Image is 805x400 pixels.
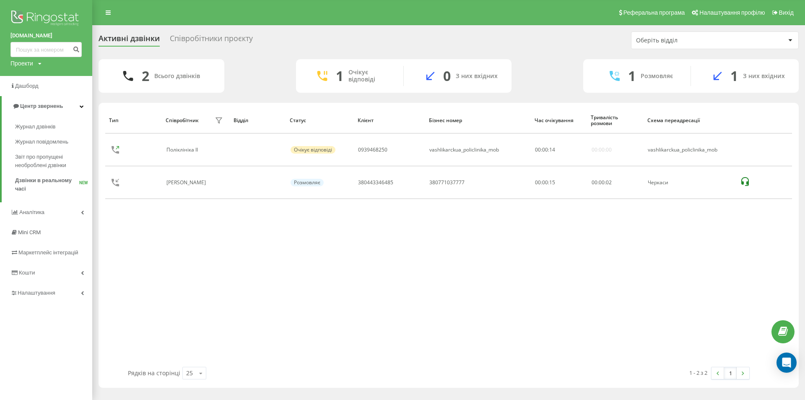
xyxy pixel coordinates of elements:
[628,68,636,84] div: 1
[15,149,92,173] a: Звіт про пропущені необроблені дзвінки
[358,180,393,186] div: 380443346485
[456,73,498,80] div: З них вхідних
[2,96,92,116] a: Центр звернень
[648,180,731,186] div: Черкаси
[429,118,527,123] div: Бізнес номер
[18,229,41,235] span: Mini CRM
[591,115,639,127] div: Тривалість розмови
[535,146,541,153] span: 00
[542,146,548,153] span: 00
[15,138,68,146] span: Журнал повідомлень
[730,68,738,84] div: 1
[291,146,335,154] div: Очікує відповіді
[10,31,82,40] a: [DOMAIN_NAME]
[535,147,555,153] div: : :
[623,9,685,16] span: Реферальна програма
[689,369,707,377] div: 1 - 2 з 2
[647,118,732,123] div: Схема переадресації
[592,179,597,186] span: 00
[166,180,208,186] div: [PERSON_NAME]
[592,147,612,153] div: 00:00:00
[358,118,421,123] div: Клієнт
[429,147,499,153] div: vashlikarckua_policlinika_mob
[636,37,736,44] div: Оберіть відділ
[336,68,343,84] div: 1
[128,369,180,377] span: Рядків на сторінці
[186,369,193,377] div: 25
[348,69,391,83] div: Очікує відповіді
[779,9,794,16] span: Вихід
[10,59,33,68] div: Проекти
[19,209,44,215] span: Аналiтика
[429,180,465,186] div: 380771037777
[154,73,200,80] div: Всього дзвінків
[699,9,765,16] span: Налаштування профілю
[641,73,673,80] div: Розмовляє
[166,118,199,123] div: Співробітник
[19,269,35,276] span: Кошти
[358,147,387,153] div: 0939468250
[443,68,451,84] div: 0
[599,179,605,186] span: 00
[10,8,82,29] img: Ringostat logo
[10,42,82,57] input: Пошук за номером
[15,83,39,89] span: Дашборд
[724,367,737,379] a: 1
[15,134,92,149] a: Журнал повідомлень
[234,118,282,123] div: Відділ
[20,103,63,109] span: Центр звернень
[18,290,55,296] span: Налаштування
[291,179,324,186] div: Розмовляє
[15,173,92,196] a: Дзвінки в реальному часіNEW
[776,353,797,373] div: Open Intercom Messenger
[592,180,612,186] div: : :
[535,180,582,186] div: 00:00:15
[15,119,92,134] a: Журнал дзвінків
[290,118,349,123] div: Статус
[170,34,253,47] div: Співробітники проєкту
[109,118,158,123] div: Тип
[743,73,785,80] div: З них вхідних
[99,34,160,47] div: Активні дзвінки
[648,147,731,153] div: vashlikarckua_policlinika_mob
[15,176,79,193] span: Дзвінки в реальному часі
[15,123,55,131] span: Журнал дзвінків
[15,153,88,170] span: Звіт про пропущені необроблені дзвінки
[549,146,555,153] span: 14
[166,147,200,153] div: Поліклініка ІІ
[18,249,78,256] span: Маркетплейс інтеграцій
[606,179,612,186] span: 02
[535,118,583,123] div: Час очікування
[142,68,149,84] div: 2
